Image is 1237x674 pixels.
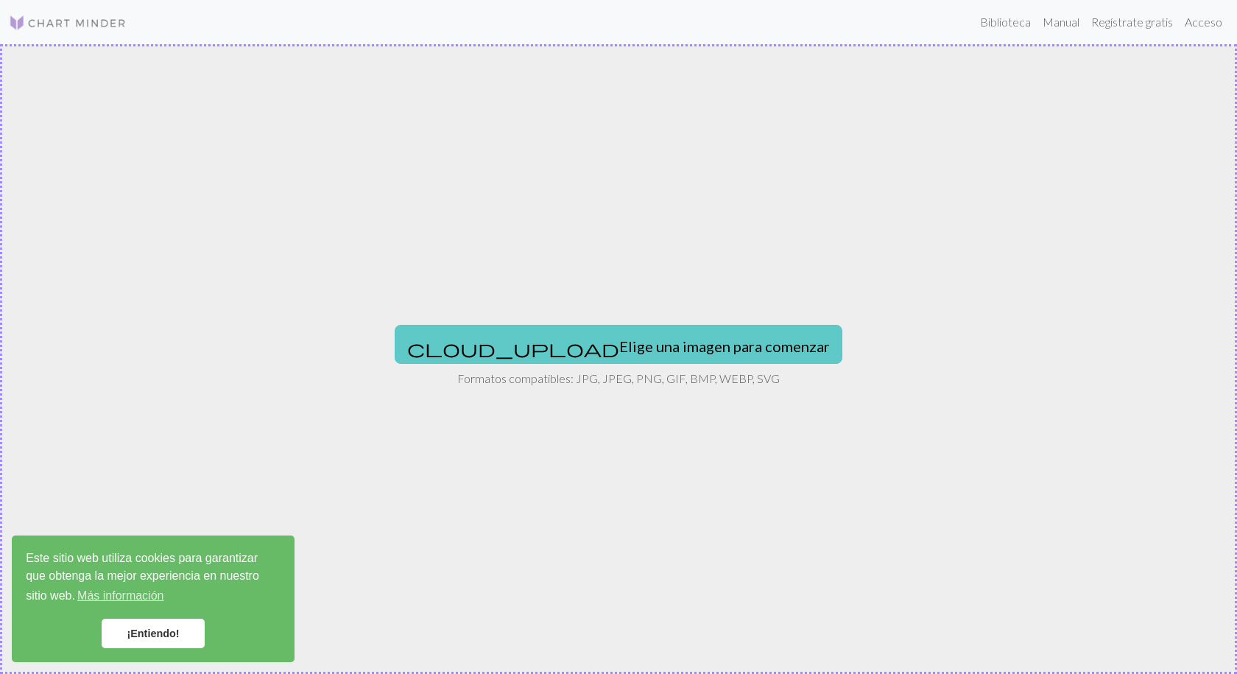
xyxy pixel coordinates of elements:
[619,337,830,355] font: Elige una imagen para comenzar
[457,371,780,385] font: Formatos compatibles: JPG, JPEG, PNG, GIF, BMP, WEBP, SVG
[26,552,259,602] font: Este sitio web utiliza cookies para garantizar que obtenga la mejor experiencia en nuestro sitio ...
[407,338,619,359] span: cloud_upload
[1185,15,1222,29] font: Acceso
[1179,7,1228,37] a: Acceso
[974,7,1037,37] a: Biblioteca
[75,585,166,607] a: Obtenga más información sobre las cookies
[1085,7,1179,37] a: Regístrate gratis
[77,589,163,602] font: Más información
[102,619,205,648] a: Descartar mensaje de cookies
[12,536,295,662] div: consentimiento de cookies
[9,14,127,32] img: Logo
[1043,15,1079,29] font: Manual
[1091,15,1173,29] font: Regístrate gratis
[127,628,179,639] font: ¡Entiendo!
[395,325,842,363] button: Elige una imagen para comenzar
[1037,7,1085,37] a: Manual
[980,15,1031,29] font: Biblioteca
